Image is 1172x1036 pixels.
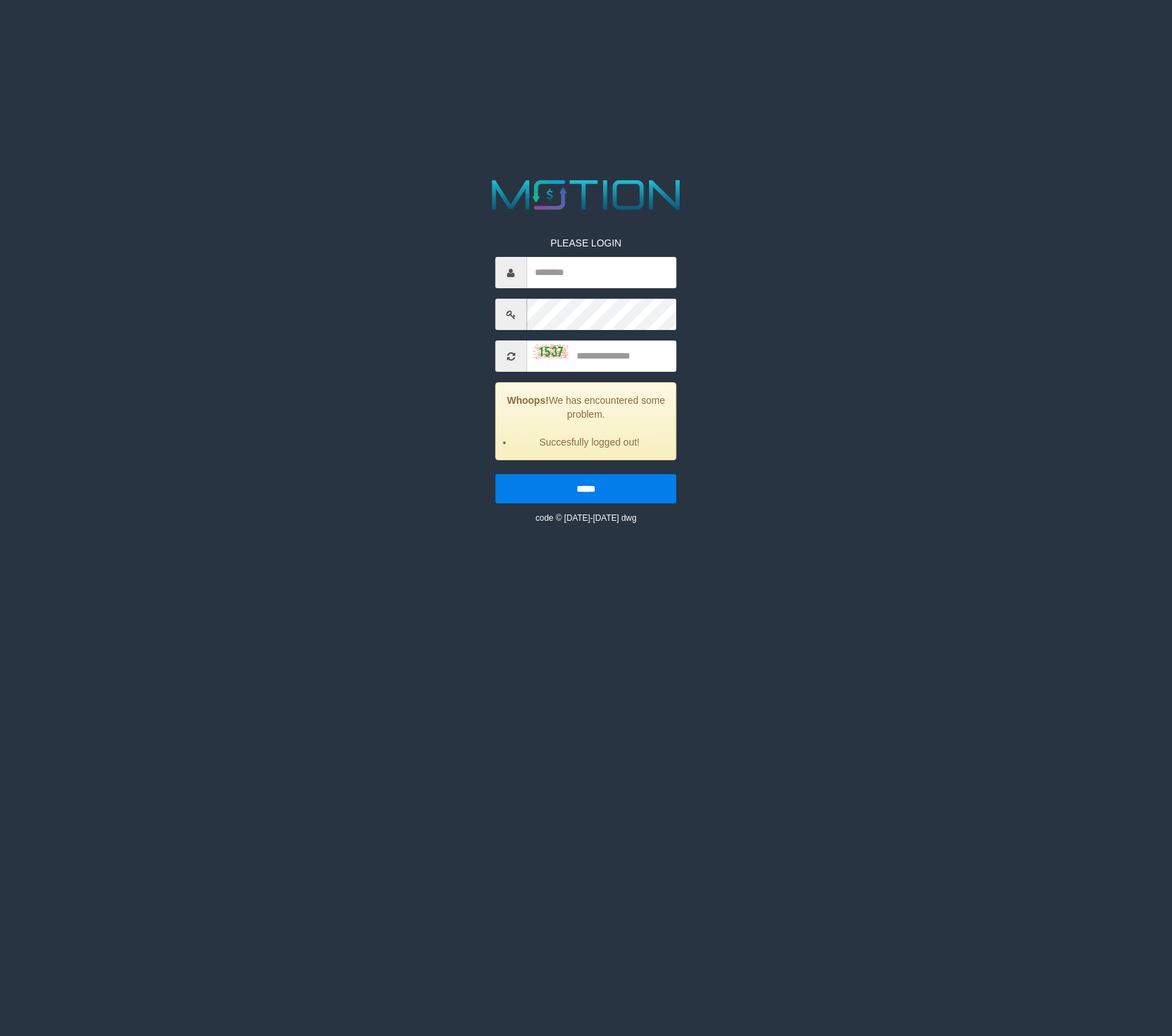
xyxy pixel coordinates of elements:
div: We has encountered some problem. [495,382,676,460]
li: Succesfully logged out! [513,435,665,449]
img: MOTION_logo.png [483,175,689,215]
p: PLEASE LOGIN [495,236,676,250]
small: code © [DATE]-[DATE] dwg [536,513,636,523]
img: captcha [533,345,568,359]
strong: Whoops! [507,395,549,406]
